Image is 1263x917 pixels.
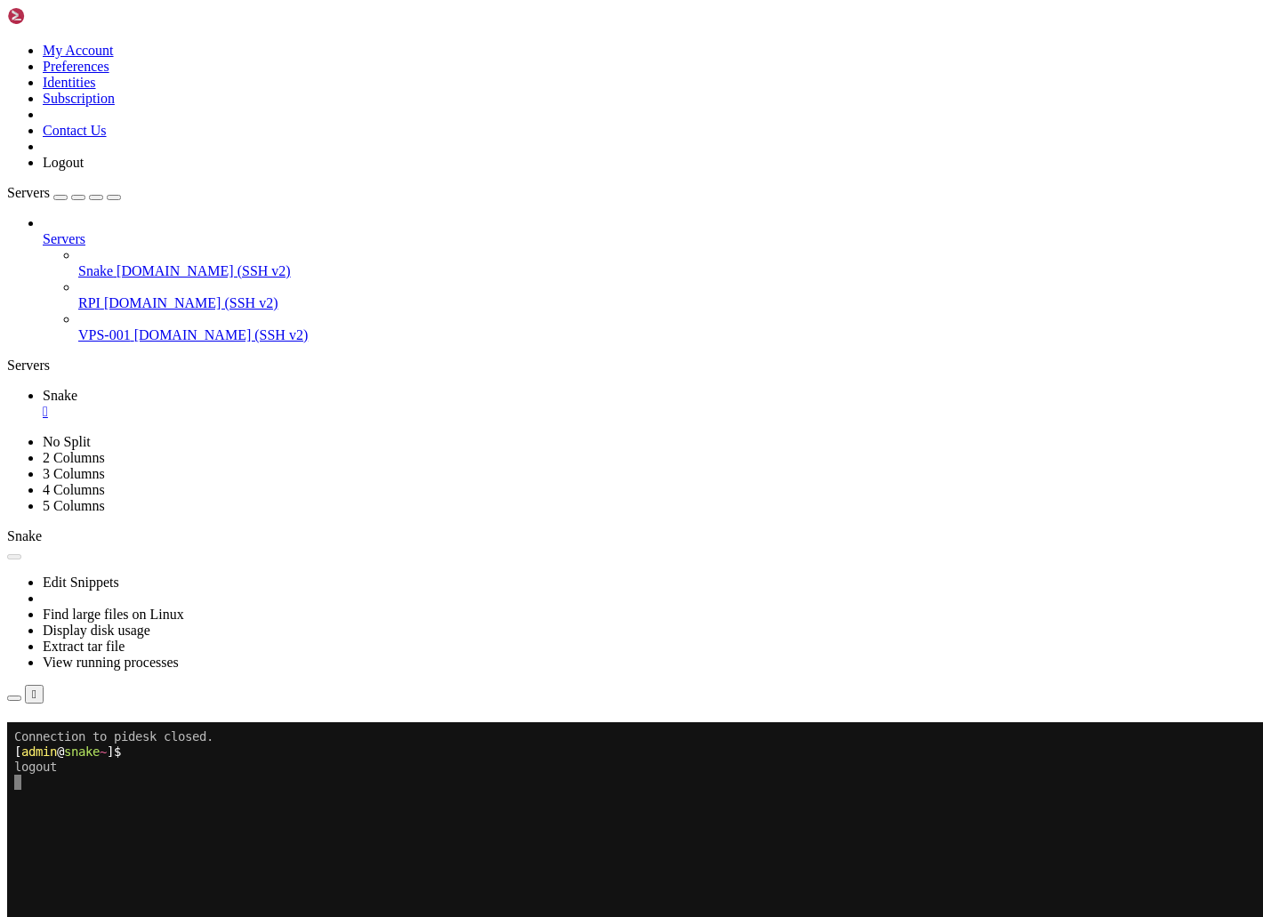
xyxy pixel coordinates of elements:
span: @ [50,22,57,36]
a: Servers [43,231,1256,247]
li: Servers [43,215,1256,343]
span: admin [14,22,50,36]
span: Snake [7,528,42,543]
img: Shellngn [7,7,109,25]
a: No Split [43,434,91,449]
a: My Account [43,43,114,58]
a: 2 Columns [43,450,105,465]
li: Snake [DOMAIN_NAME] (SSH v2) [78,247,1256,279]
a: View running processes [43,655,179,670]
div: Servers [7,358,1256,374]
span: ]$ [100,22,114,36]
span: Snake [78,263,113,278]
span: [DOMAIN_NAME] (SSH v2) [117,263,291,278]
x-row: Connection to pidesk closed. [7,7,1227,22]
a: Preferences [43,59,109,74]
a: Extract tar file [43,639,125,654]
a: Snake [DOMAIN_NAME] (SSH v2) [78,263,1256,279]
div: (0, 3) [7,52,14,68]
div:  [32,688,36,701]
a: 4 Columns [43,482,105,497]
a: Display disk usage [43,623,150,638]
a:  [43,404,1256,420]
a: Find large files on Linux [43,607,184,622]
li: RPI [DOMAIN_NAME] (SSH v2) [78,279,1256,311]
a: Edit Snippets [43,575,119,590]
span: snake [57,22,93,36]
a: Identities [43,75,96,90]
span: Servers [7,185,50,200]
span: [DOMAIN_NAME] (SSH v2) [104,295,278,310]
a: 5 Columns [43,498,105,513]
span: ~ [93,22,100,36]
a: Subscription [43,91,115,106]
span: VPS-001 [78,327,131,342]
a: 3 Columns [43,466,105,481]
a: Contact Us [43,123,107,138]
a: VPS-001 [DOMAIN_NAME] (SSH v2) [78,327,1256,343]
span: [DOMAIN_NAME] (SSH v2) [134,327,309,342]
button:  [25,685,44,704]
span: [ [7,22,14,36]
x-row: logout [7,37,1227,52]
a: Logout [43,155,84,170]
a: RPI [DOMAIN_NAME] (SSH v2) [78,295,1256,311]
a: Snake [43,388,1256,420]
span: RPI [78,295,101,310]
a: Servers [7,185,121,200]
li: VPS-001 [DOMAIN_NAME] (SSH v2) [78,311,1256,343]
span: Snake [43,388,77,403]
span: Servers [43,231,85,246]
